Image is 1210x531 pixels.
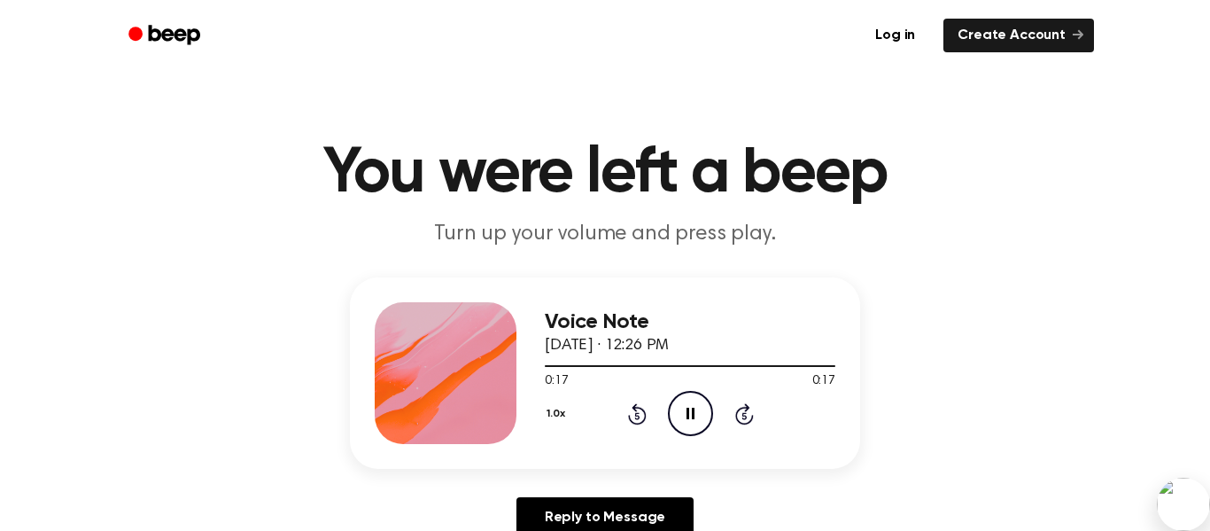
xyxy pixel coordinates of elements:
a: Beep [116,19,216,53]
button: 1.0x [545,399,571,429]
a: Log in [857,15,933,56]
span: 0:17 [812,372,835,391]
span: 0:17 [545,372,568,391]
h3: Voice Note [545,310,835,334]
p: Turn up your volume and press play. [265,220,945,249]
h1: You were left a beep [151,142,1059,206]
a: Create Account [943,19,1094,52]
img: bubble.svg [1157,478,1210,531]
span: [DATE] · 12:26 PM [545,338,669,354]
